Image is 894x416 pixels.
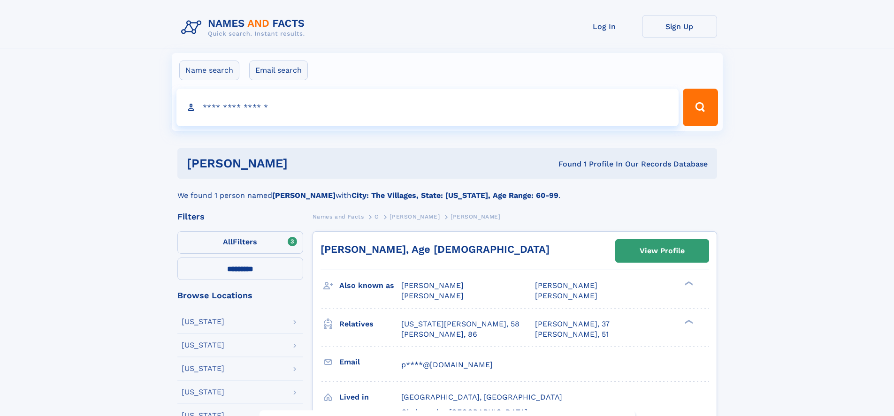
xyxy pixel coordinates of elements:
[176,89,679,126] input: search input
[535,319,610,329] a: [PERSON_NAME], 37
[187,158,423,169] h1: [PERSON_NAME]
[177,291,303,300] div: Browse Locations
[272,191,336,200] b: [PERSON_NAME]
[390,211,440,222] a: [PERSON_NAME]
[683,89,718,126] button: Search Button
[321,243,550,255] a: [PERSON_NAME], Age [DEMOGRAPHIC_DATA]
[535,329,609,340] a: [PERSON_NAME], 51
[177,15,313,40] img: Logo Names and Facts
[390,213,440,220] span: [PERSON_NAME]
[423,159,708,169] div: Found 1 Profile In Our Records Database
[339,278,401,294] h3: Also known as
[567,15,642,38] a: Log In
[177,179,717,201] div: We found 1 person named with .
[313,211,364,222] a: Names and Facts
[451,213,501,220] span: [PERSON_NAME]
[642,15,717,38] a: Sign Up
[401,281,464,290] span: [PERSON_NAME]
[339,354,401,370] h3: Email
[249,61,308,80] label: Email search
[339,316,401,332] h3: Relatives
[182,341,224,349] div: [US_STATE]
[182,318,224,325] div: [US_STATE]
[182,365,224,372] div: [US_STATE]
[351,191,558,200] b: City: The Villages, State: [US_STATE], Age Range: 60-99
[682,318,694,325] div: ❯
[640,240,685,262] div: View Profile
[616,240,709,262] a: View Profile
[535,291,597,300] span: [PERSON_NAME]
[179,61,239,80] label: Name search
[177,212,303,221] div: Filters
[401,291,464,300] span: [PERSON_NAME]
[401,319,520,329] a: [US_STATE][PERSON_NAME], 58
[535,281,597,290] span: [PERSON_NAME]
[374,211,379,222] a: G
[223,237,233,246] span: All
[177,231,303,254] label: Filters
[339,389,401,405] h3: Lived in
[374,213,379,220] span: G
[401,393,562,401] span: [GEOGRAPHIC_DATA], [GEOGRAPHIC_DATA]
[682,280,694,287] div: ❯
[182,388,224,396] div: [US_STATE]
[401,329,477,340] a: [PERSON_NAME], 86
